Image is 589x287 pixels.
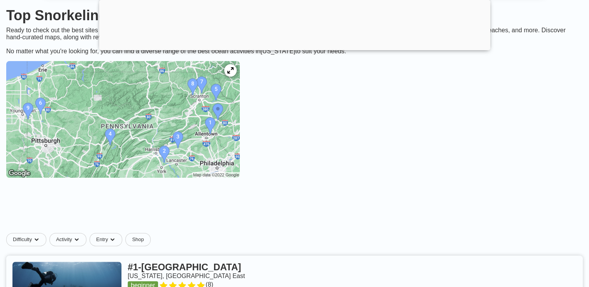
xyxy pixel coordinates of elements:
iframe: Advertisement [106,192,484,227]
button: Entrydropdown caret [90,233,125,246]
img: dropdown caret [74,236,80,243]
button: Activitydropdown caret [49,233,90,246]
span: Activity [56,236,72,243]
img: dropdown caret [109,236,116,243]
img: dropdown caret [33,236,40,243]
span: Entry [96,236,108,243]
button: Difficultydropdown caret [6,233,49,246]
span: Difficulty [13,236,32,243]
a: Shop [125,233,150,246]
img: Pennsylvania dive site map [6,61,240,178]
h1: Top Snorkeling and [MEDICAL_DATA] in [US_STATE] [6,7,583,24]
